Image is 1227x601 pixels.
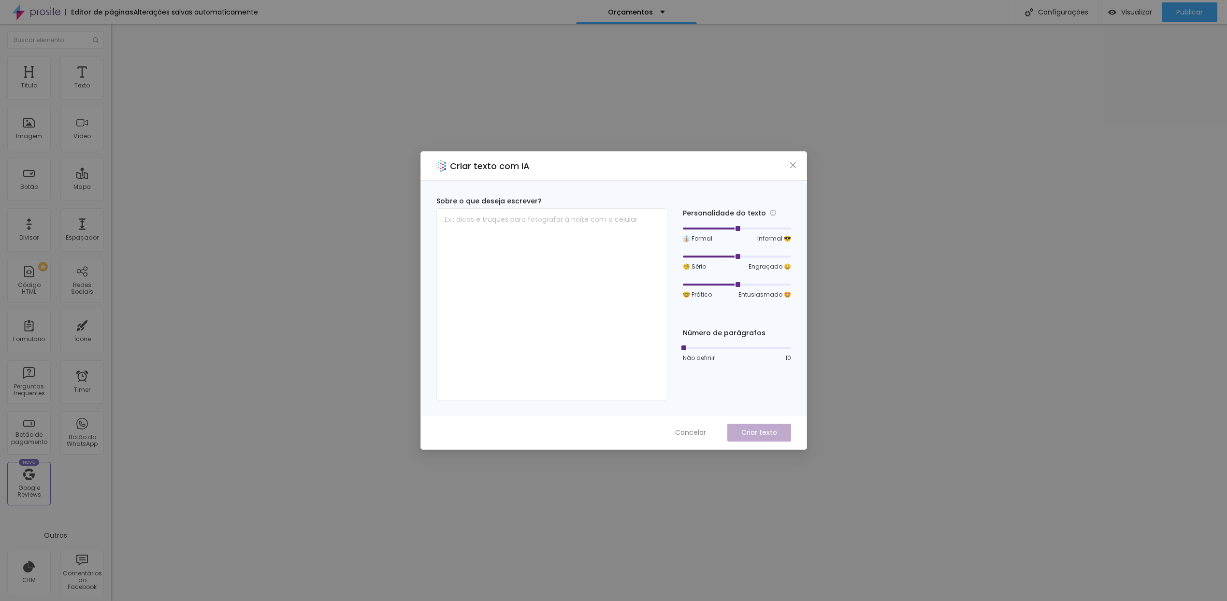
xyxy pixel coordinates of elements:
div: Google Reviews [10,485,48,499]
button: Criar texto [727,424,791,442]
span: 👔 Formal [683,234,712,243]
div: Título [21,82,37,89]
span: Não definir [683,354,715,362]
div: CRM [22,577,36,584]
div: Ícone [74,336,91,343]
div: Editor de páginas [65,9,133,15]
div: Número de parágrafos [683,328,791,338]
button: Close [788,160,798,171]
div: Espaçador [66,234,99,241]
img: view-1.svg [1108,8,1116,16]
div: Sobre o que deseja escrever? [436,196,667,206]
div: Comentários do Facebook [63,570,101,591]
span: Visualizar [1121,8,1152,16]
span: Engraçado 😄 [749,262,791,271]
div: Redes Sociais [63,282,101,296]
img: Icone [1025,8,1033,16]
div: Botão [20,184,38,190]
div: Personalidade do texto [683,208,791,219]
button: Cancelar [665,424,716,442]
div: Código HTML [10,282,48,296]
span: 10 [785,354,791,362]
div: Mapa [73,184,91,190]
div: Timer [74,386,90,393]
span: Publicar [1176,8,1203,16]
div: Texto [74,82,90,89]
img: Icone [93,37,99,43]
h2: Criar texto com IA [450,159,530,172]
span: 🤓 Prático [683,290,712,299]
span: 🧐 Sério [683,262,706,271]
span: Entusiasmado 🤩 [738,290,791,299]
div: Botão de pagamento [10,431,48,445]
span: Cancelar [675,428,706,438]
div: Perguntas frequentes [10,383,48,397]
div: Alterações salvas automaticamente [133,9,258,15]
div: Vídeo [73,133,91,140]
span: close [789,161,797,169]
p: Orçamentos [608,9,653,15]
div: Formulário [13,336,45,343]
span: Informal 😎 [757,234,791,243]
div: Divisor [19,234,39,241]
div: Botão do WhatsApp [63,434,101,448]
div: Novo [19,459,40,466]
button: Publicar [1162,2,1217,22]
button: Visualizar [1098,2,1162,22]
input: Buscar elemento [7,31,104,49]
div: Imagem [16,133,42,140]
